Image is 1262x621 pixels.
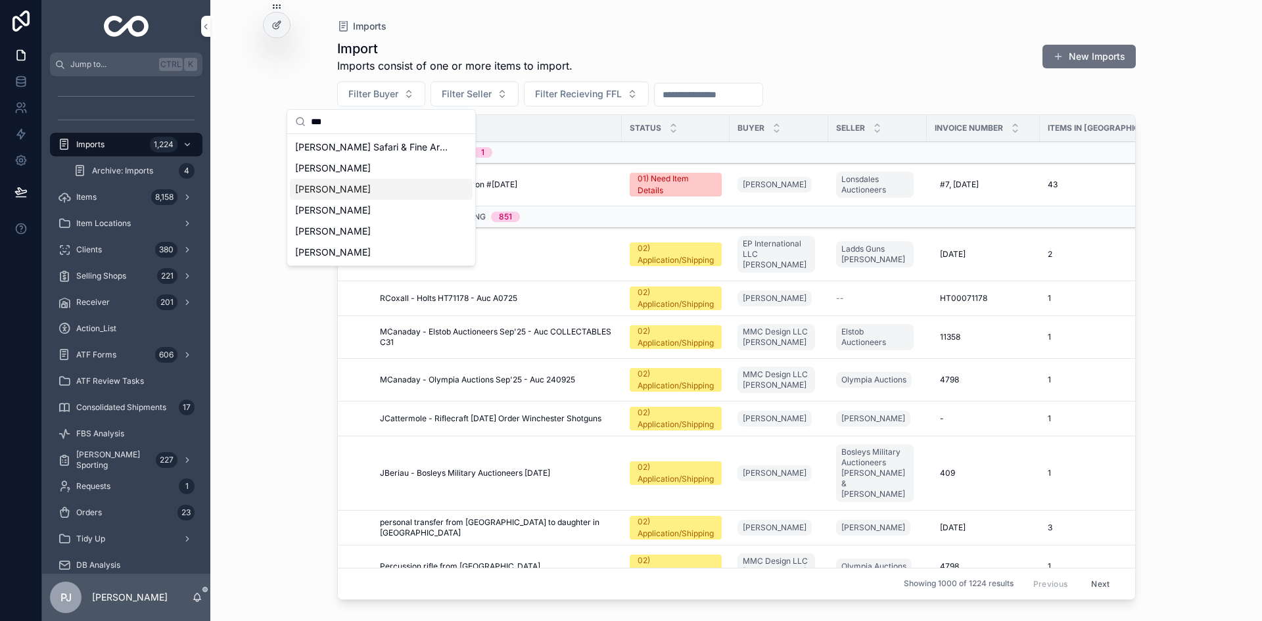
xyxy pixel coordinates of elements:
span: 11358 [940,332,960,342]
a: Action_List [50,317,202,340]
a: 02) Application/Shipping [630,407,722,430]
a: 409 [935,463,1032,484]
a: [PERSON_NAME] [836,411,910,426]
span: [PERSON_NAME] [743,468,806,478]
span: Ladds Guns [PERSON_NAME] [841,244,908,265]
a: 02) Application/Shipping [630,368,722,392]
div: 17 [179,400,195,415]
a: 1 [1048,561,1168,572]
a: Imports [337,20,386,33]
a: JCattermole - Riflecraft [DATE] Order Winchester Shotguns [380,413,614,424]
a: personal transfer from [GEOGRAPHIC_DATA] to daughter in [GEOGRAPHIC_DATA] [380,517,614,538]
a: [PERSON_NAME] [737,177,812,193]
div: 02) Application/Shipping [638,287,714,310]
span: [PERSON_NAME] [295,246,371,259]
span: MCanaday - Olympia Auctions Sep'25 - Auc 240925 [380,375,575,385]
a: [PERSON_NAME] [737,463,820,484]
span: [PERSON_NAME] [743,293,806,304]
span: 43 [1048,179,1058,190]
a: Lonsdales Auctioneers [836,172,914,198]
a: 01) Need Item Details [630,173,722,196]
span: [PERSON_NAME] [295,225,371,238]
a: Item Locations [50,212,202,235]
a: 02) Application/Shipping [630,287,722,310]
a: [PERSON_NAME] [737,174,820,195]
span: K [185,59,196,70]
a: MMC Design LLC [PERSON_NAME] [737,324,815,350]
a: DB Analysis [50,553,202,577]
span: -- [836,293,844,304]
span: #7, [DATE] [940,179,979,190]
div: 606 [155,347,177,363]
a: MMC Design LLC [PERSON_NAME] [737,553,815,580]
button: Jump to...CtrlK [50,53,202,76]
span: Olympia Auctions [841,375,906,385]
span: ATF Review Tasks [76,376,144,386]
span: Items in [GEOGRAPHIC_DATA] [1048,123,1168,133]
span: 1 [1048,561,1051,572]
button: Select Button [337,81,425,106]
span: Jump to... [70,59,154,70]
span: Percussion rifle from [GEOGRAPHIC_DATA] [380,561,540,572]
div: 221 [157,268,177,284]
span: [PERSON_NAME] Safari & Fine Arms International [PERSON_NAME] [295,141,452,154]
span: 4798 [940,561,959,572]
a: Olympia Auctions [836,556,919,577]
a: Elstob Auctioneers [836,321,919,353]
span: MCanaday - Elstob Auctioneers Sep'25 - Auc COLLECTABLES C31 [380,327,614,348]
span: Lonsdales Auctioneers [841,174,908,195]
button: New Imports [1042,45,1136,68]
span: Orders [76,507,102,518]
a: MCanaday - Olympia Auctions Sep'25 - Auc 240925 [380,375,614,385]
span: Olympia Auctions [841,561,906,572]
a: 1 [1048,413,1168,424]
a: 1 [1048,332,1168,342]
span: 2 [1048,249,1052,260]
span: Item Locations [76,218,131,229]
a: MMC Design LLC [PERSON_NAME] [737,321,820,353]
div: 02) Application/Shipping [638,325,714,349]
a: RCoxall - Holts HT71178 - Auc A0725 [380,293,614,304]
a: JWolter - Lonsdales Auction #[DATE] [380,179,614,190]
a: 3 [1048,522,1168,533]
span: 1 [1048,413,1051,424]
a: -- [836,293,919,304]
div: 02) Application/Shipping [638,368,714,392]
a: FBS Analysis [50,422,202,446]
a: - [935,408,1032,429]
span: [PERSON_NAME] [841,413,905,424]
a: Bosleys Military Auctioneers [PERSON_NAME] & [PERSON_NAME] [836,442,919,505]
span: - [940,413,944,424]
span: [PERSON_NAME] [841,522,905,533]
a: EP International LLC [PERSON_NAME] [737,233,820,275]
div: 8,158 [151,189,177,205]
a: [PERSON_NAME] Sporting227 [50,448,202,472]
span: 409 [940,468,955,478]
a: Elstob Auctioneers [836,324,914,350]
a: Bosleys Military Auctioneers [PERSON_NAME] & [PERSON_NAME] [836,444,914,502]
button: Select Button [431,81,519,106]
span: 1 [1048,332,1051,342]
span: MMC Design LLC [PERSON_NAME] [743,369,810,390]
span: Imports consist of one or more items to import. [337,58,573,74]
div: Suggestions [287,134,475,265]
a: 2 items from Ladds [380,249,614,260]
span: Ctrl [159,58,183,71]
a: 4798 [935,556,1032,577]
a: [PERSON_NAME] [737,465,812,481]
a: [PERSON_NAME] [737,408,820,429]
span: Items [76,192,97,202]
a: 1 [1048,293,1168,304]
div: 23 [177,505,195,520]
a: MMC Design LLC [PERSON_NAME] [737,364,820,396]
a: Olympia Auctions [836,369,919,390]
button: Select Button [524,81,649,106]
a: Orders23 [50,501,202,524]
button: Next [1082,574,1119,594]
span: Showing 1000 of 1224 results [904,579,1014,589]
a: [PERSON_NAME] [737,520,812,536]
a: Items8,158 [50,185,202,209]
a: [PERSON_NAME] [836,408,919,429]
span: JCattermole - Riflecraft [DATE] Order Winchester Shotguns [380,413,601,424]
